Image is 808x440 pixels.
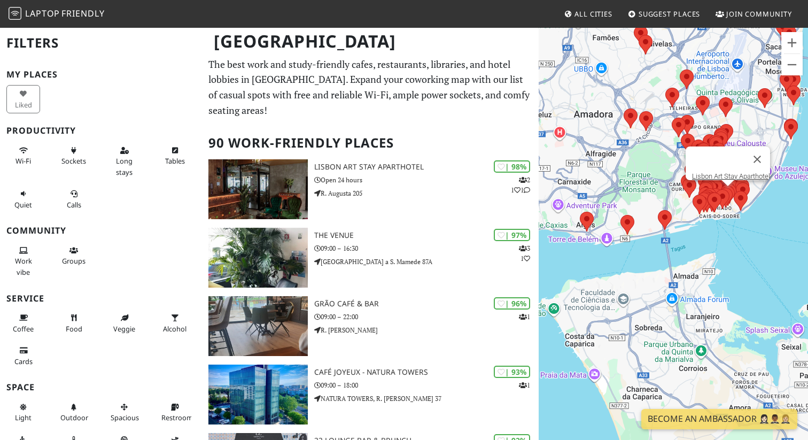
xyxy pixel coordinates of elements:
[624,4,705,24] a: Suggest Places
[208,159,308,219] img: Lisbon Art Stay Aparthotel
[165,156,185,166] span: Work-friendly tables
[14,357,33,366] span: Credit cards
[66,324,82,334] span: Food
[208,127,532,159] h2: 90 Work-Friendly Places
[57,142,91,170] button: Sockets
[202,228,539,288] a: The VENUE | 97% 31 The VENUE 09:00 – 16:30 [GEOGRAPHIC_DATA] a S. Mamede 87A
[6,242,40,281] button: Work vibe
[57,242,91,270] button: Groups
[202,296,539,356] a: Grão Café & Bar | 96% 1 Grão Café & Bar 09:00 – 22:00 R. [PERSON_NAME]
[158,398,192,427] button: Restroom
[494,366,530,378] div: | 93%
[25,7,60,19] span: Laptop
[6,142,40,170] button: Wi-Fi
[494,229,530,241] div: | 97%
[205,27,537,56] h1: [GEOGRAPHIC_DATA]
[6,398,40,427] button: Light
[9,5,105,24] a: LaptopFriendly LaptopFriendly
[208,57,532,118] p: The best work and study-friendly cafes, restaurants, libraries, and hotel lobbies in [GEOGRAPHIC_...
[519,380,530,390] p: 1
[6,382,196,392] h3: Space
[314,231,539,240] h3: The VENUE
[111,413,139,422] span: Spacious
[61,156,86,166] span: Power sockets
[711,4,796,24] a: Join Community
[781,54,803,75] button: Zoom out
[574,9,612,19] span: All Cities
[107,398,141,427] button: Spacious
[692,172,770,180] a: Lisbon Art Stay Aparthotel
[6,294,196,304] h3: Service
[158,142,192,170] button: Tables
[744,146,770,172] button: Close
[314,163,539,172] h3: Lisbon Art Stay Aparthotel
[314,325,539,335] p: R. [PERSON_NAME]
[158,309,192,337] button: Alcohol
[15,156,31,166] span: Stable Wi-Fi
[519,243,530,264] p: 3 1
[314,257,539,267] p: [GEOGRAPHIC_DATA] a S. Mamede 87A
[6,226,196,236] h3: Community
[57,398,91,427] button: Outdoor
[15,256,32,276] span: People working
[15,413,32,422] span: Natural light
[511,175,530,195] p: 2 1 1
[6,185,40,213] button: Quiet
[314,188,539,198] p: R. Augusta 205
[6,70,196,80] h3: My Places
[163,324,187,334] span: Alcohol
[314,243,539,253] p: 09:00 – 16:30
[726,9,792,19] span: Join Community
[61,7,104,19] span: Friendly
[116,156,133,176] span: Long stays
[208,228,308,288] img: The VENUE
[113,324,135,334] span: Veggie
[57,185,91,213] button: Calls
[519,312,530,322] p: 1
[9,7,21,20] img: LaptopFriendly
[314,380,539,390] p: 09:00 – 18:00
[314,312,539,322] p: 09:00 – 22:00
[62,256,86,266] span: Group tables
[314,175,539,185] p: Open 24 hours
[202,365,539,424] a: Café Joyeux - Natura Towers | 93% 1 Café Joyeux - Natura Towers 09:00 – 18:00 NATURA TOWERS, R. [...
[639,9,701,19] span: Suggest Places
[314,368,539,377] h3: Café Joyeux - Natura Towers
[107,309,141,337] button: Veggie
[161,413,193,422] span: Restroom
[6,126,196,136] h3: Productivity
[208,365,308,424] img: Café Joyeux - Natura Towers
[494,160,530,173] div: | 98%
[57,309,91,337] button: Food
[560,4,617,24] a: All Cities
[14,200,32,210] span: Quiet
[202,159,539,219] a: Lisbon Art Stay Aparthotel | 98% 211 Lisbon Art Stay Aparthotel Open 24 hours R. Augusta 205
[781,32,803,53] button: Zoom in
[67,200,81,210] span: Video/audio calls
[60,413,88,422] span: Outdoor area
[6,27,196,59] h2: Filters
[494,297,530,310] div: | 96%
[6,342,40,370] button: Cards
[13,324,34,334] span: Coffee
[314,393,539,404] p: NATURA TOWERS, R. [PERSON_NAME] 37
[314,299,539,308] h3: Grão Café & Bar
[107,142,141,181] button: Long stays
[208,296,308,356] img: Grão Café & Bar
[6,309,40,337] button: Coffee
